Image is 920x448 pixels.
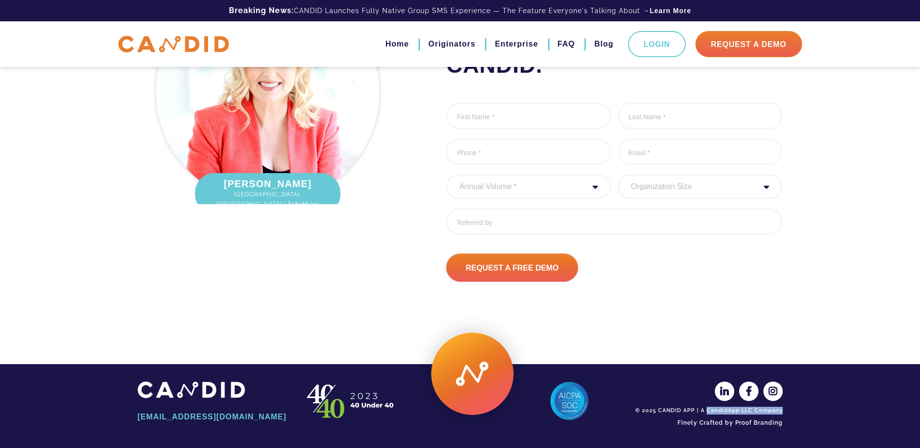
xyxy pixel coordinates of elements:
img: CANDID APP [303,382,400,420]
a: FAQ [558,36,575,52]
input: Request A Free Demo [446,254,578,282]
a: Request A Demo [695,31,802,57]
a: Finely Crafted by Proof Branding [632,415,783,431]
div: [PERSON_NAME] [195,173,340,214]
div: © 2025 CANDID APP | A CandidApp LLC Company [632,407,783,415]
img: AICPA SOC 2 [550,382,589,420]
span: [GEOGRAPHIC_DATA], [GEOGRAPHIC_DATA] | $180M/yr. [205,190,331,209]
a: Login [628,31,686,57]
input: Email * [618,139,783,165]
a: Enterprise [495,36,538,52]
input: Last Name * [618,103,783,129]
input: Phone * [446,139,611,165]
img: CANDID APP [118,36,229,53]
a: Originators [428,36,475,52]
b: Breaking News: [229,6,294,15]
img: CANDID APP [138,382,245,398]
a: Home [386,36,409,52]
input: First Name * [446,103,611,129]
a: [EMAIL_ADDRESS][DOMAIN_NAME] [138,409,288,425]
a: Blog [594,36,613,52]
a: Learn More [650,6,691,16]
input: Referred by [446,208,782,235]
